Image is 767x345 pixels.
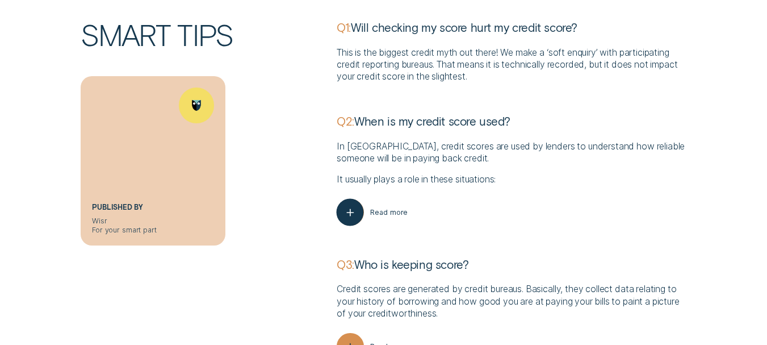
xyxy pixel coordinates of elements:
[337,20,351,34] strong: Q1:
[337,199,408,226] button: Read more
[337,257,354,271] strong: Q3:
[337,173,686,185] p: It usually plays a role in these situations:
[76,20,332,76] h2: Smart tips
[81,76,225,246] a: Published ByWisrFor your smart part
[92,226,214,235] div: For your smart part
[337,114,686,129] p: When is my credit score used?
[337,47,686,83] p: This is the biggest credit myth out there! We make a ‘soft enquiryʼ with participating credit rep...
[337,283,686,319] p: Credit scores are generated by credit bureaus. Basically, they collect data relating to your hist...
[337,140,686,165] p: In [GEOGRAPHIC_DATA], credit scores are used by lenders to understand how reliable someone will b...
[92,217,214,235] div: Wisr
[337,20,686,35] p: Will checking my score hurt my credit score?
[370,208,408,217] span: Read more
[337,114,354,128] strong: Q2:
[337,257,686,272] p: Who is keeping score?
[92,202,214,216] h5: Published By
